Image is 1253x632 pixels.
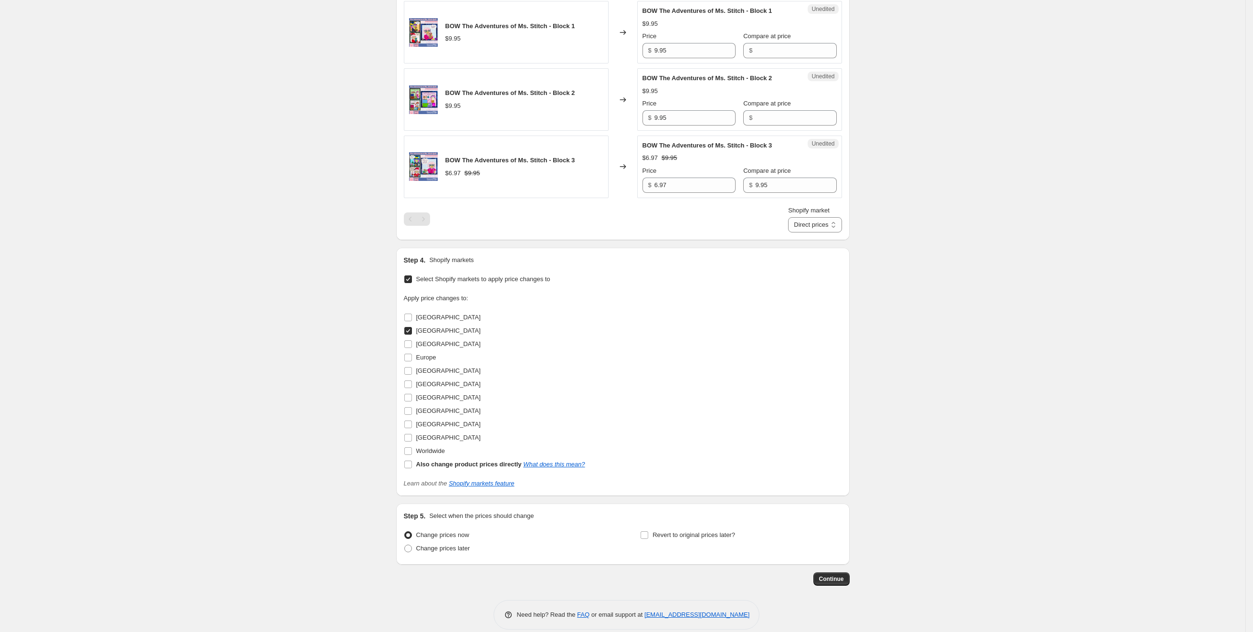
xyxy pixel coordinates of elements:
[749,181,752,189] span: $
[416,380,481,388] span: [GEOGRAPHIC_DATA]
[429,511,534,521] p: Select when the prices should change
[416,394,481,401] span: [GEOGRAPHIC_DATA]
[577,611,590,618] a: FAQ
[416,461,522,468] b: Also change product prices directly
[644,611,749,618] a: [EMAIL_ADDRESS][DOMAIN_NAME]
[642,74,772,82] span: BOW The Adventures of Ms. Stitch - Block 2
[648,181,652,189] span: $
[590,611,644,618] span: or email support at
[449,480,514,487] a: Shopify markets feature
[404,511,426,521] h2: Step 5.
[416,545,470,552] span: Change prices later
[416,354,436,361] span: Europe
[416,340,481,348] span: [GEOGRAPHIC_DATA]
[416,531,469,538] span: Change prices now
[416,447,445,454] span: Worldwide
[743,32,791,40] span: Compare at price
[416,421,481,428] span: [GEOGRAPHIC_DATA]
[642,19,658,29] div: $9.95
[445,22,575,30] span: BOW The Adventures of Ms. Stitch - Block 1
[445,101,461,111] div: $9.95
[749,114,752,121] span: $
[517,611,578,618] span: Need help? Read the
[642,100,657,107] span: Price
[464,169,480,178] strike: $9.95
[813,572,850,586] button: Continue
[404,255,426,265] h2: Step 4.
[648,114,652,121] span: $
[642,142,772,149] span: BOW The Adventures of Ms. Stitch - Block 3
[819,575,844,583] span: Continue
[642,32,657,40] span: Price
[811,140,834,147] span: Unedited
[404,212,430,226] nav: Pagination
[811,5,834,13] span: Unedited
[429,255,474,265] p: Shopify markets
[404,480,515,487] i: Learn about the
[409,152,438,181] img: BOW_The_Adventures_of_Ms._Stitch_Quilt_Block_3_4x4_5x5_6x6_7x7_8x8_In_The_Hoop_80x.png
[416,275,550,283] span: Select Shopify markets to apply price changes to
[749,47,752,54] span: $
[642,153,658,163] div: $6.97
[788,207,830,214] span: Shopify market
[416,314,481,321] span: [GEOGRAPHIC_DATA]
[404,295,468,302] span: Apply price changes to:
[416,367,481,374] span: [GEOGRAPHIC_DATA]
[445,157,575,164] span: BOW The Adventures of Ms. Stitch - Block 3
[445,34,461,43] div: $9.95
[648,47,652,54] span: $
[416,434,481,441] span: [GEOGRAPHIC_DATA]
[409,18,438,47] img: BOW_The_Adventures_of_Ms._Stitch_Quilt_Block_1_4x4_5x5_6x6_7x7_8x8_In_The_Hoop_80x.png
[653,531,735,538] span: Revert to original prices later?
[662,153,677,163] strike: $9.95
[416,407,481,414] span: [GEOGRAPHIC_DATA]
[445,89,575,96] span: BOW The Adventures of Ms. Stitch - Block 2
[523,461,585,468] a: What does this mean?
[642,86,658,96] div: $9.95
[811,73,834,80] span: Unedited
[445,169,461,178] div: $6.97
[642,167,657,174] span: Price
[416,327,481,334] span: [GEOGRAPHIC_DATA]
[642,7,772,14] span: BOW The Adventures of Ms. Stitch - Block 1
[743,100,791,107] span: Compare at price
[409,85,438,114] img: BOW_The_Adventures_of_Ms._Stitch_Quilt_Block_2_4x4_5x5_6x6_7x7_8x8_In_The_Hoop_80x.png
[743,167,791,174] span: Compare at price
